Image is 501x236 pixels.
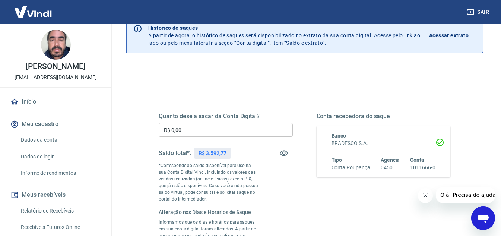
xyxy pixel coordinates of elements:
[471,206,495,230] iframe: Botão para abrir a janela de mensagens
[159,208,259,216] h6: Alteração nos Dias e Horários de Saque
[332,157,342,163] span: Tipo
[9,94,102,110] a: Início
[410,157,424,163] span: Conta
[332,164,370,172] h6: Conta Poupança
[410,164,435,172] h6: 1011666-0
[418,188,433,203] iframe: Fechar mensagem
[18,149,102,164] a: Dados de login
[429,32,469,39] p: Acessar extrato
[9,116,102,132] button: Meu cadastro
[159,150,191,157] h5: Saldo total*:
[465,5,492,19] button: Sair
[18,132,102,148] a: Dados da conta
[317,113,451,120] h5: Conta recebedora do saque
[429,24,477,47] a: Acessar extrato
[18,220,102,235] a: Recebíveis Futuros Online
[159,113,293,120] h5: Quanto deseja sacar da Conta Digital?
[18,166,102,181] a: Informe de rendimentos
[381,157,400,163] span: Agência
[199,150,226,157] p: R$ 3.592,77
[41,30,71,60] img: da11c7a0-c514-4159-a85d-5e6882c9e605.jpeg
[436,187,495,203] iframe: Mensagem da empresa
[26,63,85,70] p: [PERSON_NAME]
[9,187,102,203] button: Meus recebíveis
[18,203,102,218] a: Relatório de Recebíveis
[15,73,97,81] p: [EMAIL_ADDRESS][DOMAIN_NAME]
[148,24,420,47] p: A partir de agora, o histórico de saques será disponibilizado no extrato da sua conta digital. Ac...
[332,133,346,139] span: Banco
[4,5,63,11] span: Olá! Precisa de ajuda?
[9,0,57,23] img: Vindi
[332,139,436,147] h6: BRADESCO S.A.
[159,162,259,202] p: *Corresponde ao saldo disponível para uso na sua Conta Digital Vindi. Incluindo os valores das ve...
[381,164,400,172] h6: 0450
[148,24,420,32] p: Histórico de saques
